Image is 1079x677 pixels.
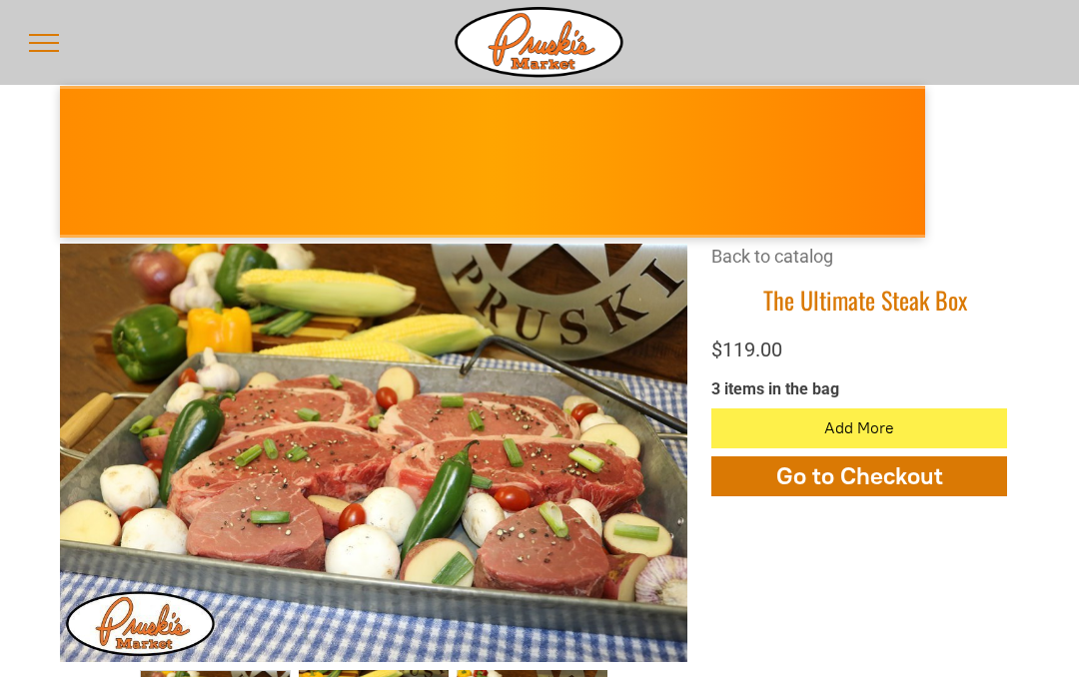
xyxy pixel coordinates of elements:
button: menu [18,17,70,69]
span: Add More [824,418,894,437]
img: The Ultimate Steak Box [60,244,687,662]
span: 3 items in the bag [711,379,839,398]
h1: The Ultimate Steak Box [711,285,1019,316]
button: Go to Checkout [711,456,1007,496]
a: Back to catalog [711,246,833,267]
button: Add More [711,408,1007,448]
div: Breadcrumbs [711,244,1019,285]
span: $119.00 [711,338,782,361]
span: Go to Checkout [776,461,943,490]
span: [PERSON_NAME] MARKET [567,176,960,208]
